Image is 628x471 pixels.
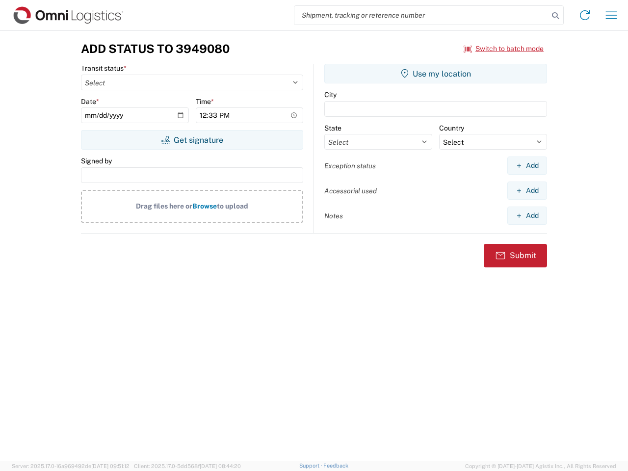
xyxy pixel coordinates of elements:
[81,97,99,106] label: Date
[324,90,337,99] label: City
[439,124,464,132] label: Country
[134,463,241,469] span: Client: 2025.17.0-5dd568f
[91,463,130,469] span: [DATE] 09:51:12
[81,42,230,56] h3: Add Status to 3949080
[324,186,377,195] label: Accessorial used
[196,97,214,106] label: Time
[12,463,130,469] span: Server: 2025.17.0-16a969492de
[324,161,376,170] label: Exception status
[464,41,544,57] button: Switch to batch mode
[324,211,343,220] label: Notes
[324,64,547,83] button: Use my location
[200,463,241,469] span: [DATE] 08:44:20
[323,463,348,469] a: Feedback
[217,202,248,210] span: to upload
[136,202,192,210] span: Drag files here or
[484,244,547,267] button: Submit
[507,157,547,175] button: Add
[299,463,324,469] a: Support
[465,462,616,471] span: Copyright © [DATE]-[DATE] Agistix Inc., All Rights Reserved
[324,124,341,132] label: State
[507,207,547,225] button: Add
[192,202,217,210] span: Browse
[294,6,549,25] input: Shipment, tracking or reference number
[507,182,547,200] button: Add
[81,130,303,150] button: Get signature
[81,64,127,73] label: Transit status
[81,157,112,165] label: Signed by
